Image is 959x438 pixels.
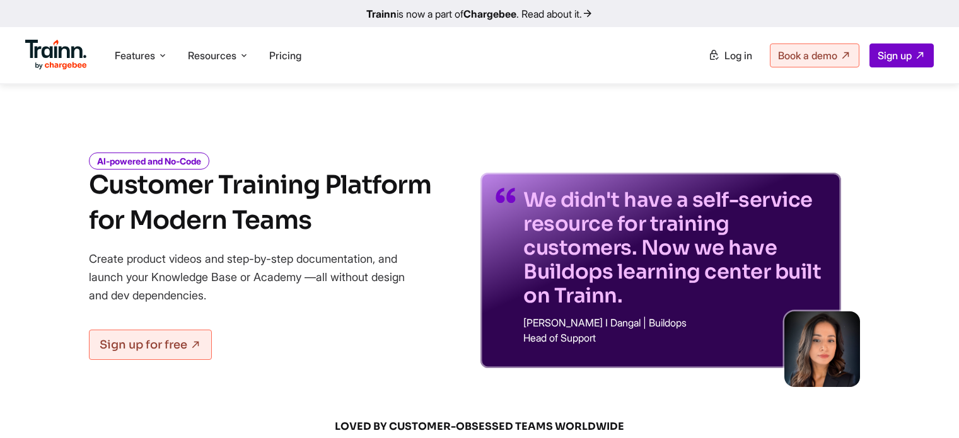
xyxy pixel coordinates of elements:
[770,43,859,67] a: Book a demo
[523,333,826,343] p: Head of Support
[700,44,760,67] a: Log in
[463,8,516,20] b: Chargebee
[115,49,155,62] span: Features
[366,8,397,20] b: Trainn
[89,153,209,170] i: AI-powered and No-Code
[269,49,301,62] a: Pricing
[188,49,236,62] span: Resources
[784,311,860,387] img: sabina-buildops.d2e8138.png
[177,420,782,434] span: LOVED BY CUSTOMER-OBSESSED TEAMS WORLDWIDE
[523,318,826,328] p: [PERSON_NAME] I Dangal | Buildops
[89,168,431,238] h1: Customer Training Platform for Modern Teams
[89,250,423,304] p: Create product videos and step-by-step documentation, and launch your Knowledge Base or Academy —...
[778,49,837,62] span: Book a demo
[496,188,516,203] img: quotes-purple.41a7099.svg
[869,43,934,67] a: Sign up
[523,188,826,308] p: We didn't have a self-service resource for training customers. Now we have Buildops learning cent...
[89,330,212,360] a: Sign up for free
[896,377,959,438] iframe: Chat Widget
[878,49,912,62] span: Sign up
[25,40,87,70] img: Trainn Logo
[724,49,752,62] span: Log in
